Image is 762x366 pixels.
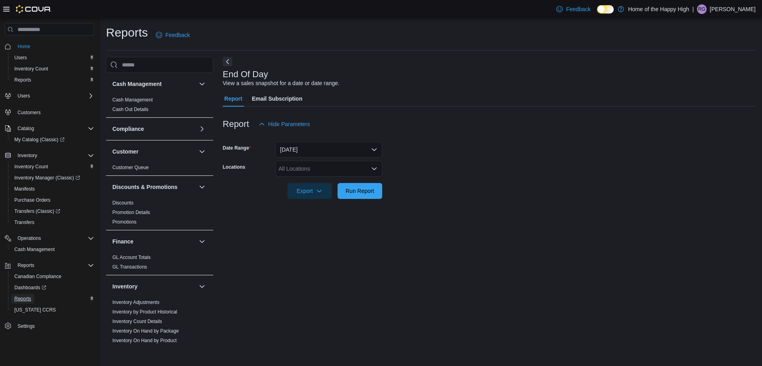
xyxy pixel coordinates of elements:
a: Cash Management [11,245,58,254]
span: Cash Management [112,97,153,103]
button: Users [2,90,97,101]
button: Reports [8,74,97,86]
div: Cash Management [106,95,213,117]
button: Compliance [112,125,196,133]
span: Manifests [14,186,35,192]
span: Home [18,43,30,50]
span: Inventory Count [14,164,48,170]
span: Feedback [566,5,590,13]
span: Report [224,91,242,107]
span: Reports [11,294,94,304]
p: Home of the Happy High [628,4,689,14]
button: Customer [112,148,196,156]
span: Promotions [112,219,137,225]
span: Operations [14,234,94,243]
a: Inventory by Product Historical [112,309,177,315]
button: Catalog [14,124,37,133]
label: Locations [223,164,245,170]
h3: Cash Management [112,80,162,88]
span: GL Transactions [112,264,147,270]
button: Inventory [112,282,196,290]
span: My Catalog (Classic) [14,136,65,143]
span: Purchase Orders [14,197,51,203]
span: Purchase Orders [11,195,94,205]
img: Cova [16,5,51,13]
span: Inventory Count [11,162,94,171]
h3: Finance [112,238,134,245]
a: Inventory Count Details [112,319,162,324]
button: Compliance [197,124,207,134]
input: Dark Mode [597,5,614,14]
span: Inventory Manager (Classic) [14,175,80,181]
span: Hide Parameters [268,120,310,128]
span: Inventory [14,151,94,160]
button: Inventory [14,151,40,160]
a: Dashboards [11,283,49,292]
button: Open list of options [371,165,377,172]
button: Cash Management [197,79,207,89]
div: View a sales snapshot for a date or date range. [223,79,340,88]
button: Run Report [338,183,382,199]
button: Customers [2,106,97,118]
span: Canadian Compliance [14,273,61,280]
a: Transfers [11,218,37,227]
a: Inventory Adjustments [112,300,159,305]
a: Settings [14,321,38,331]
button: Reports [14,261,37,270]
h3: Report [223,119,249,129]
span: Operations [18,235,41,241]
span: Inventory Adjustments [112,299,159,306]
button: Inventory Count [8,161,97,172]
button: Discounts & Promotions [197,182,207,192]
span: Export [292,183,327,199]
span: Cash Management [14,246,55,253]
button: Finance [112,238,196,245]
a: Customer Queue [112,165,149,170]
span: Transfers (Classic) [11,206,94,216]
a: My Catalog (Classic) [8,134,97,145]
a: Dashboards [8,282,97,293]
a: Inventory Count [11,64,51,74]
span: Reports [11,75,94,85]
span: My Catalog (Classic) [11,135,94,144]
h3: Compliance [112,125,144,133]
span: Catalog [18,125,34,132]
a: Promotion Details [112,210,150,215]
span: Customers [18,109,41,116]
button: Users [14,91,33,101]
a: [US_STATE] CCRS [11,305,59,315]
a: Inventory On Hand by Product [112,338,177,343]
div: Renee Grexton [697,4,707,14]
span: Users [11,53,94,62]
button: Cash Management [8,244,97,255]
p: | [692,4,694,14]
a: Inventory Manager (Classic) [8,172,97,183]
nav: Complex example [5,37,94,352]
button: Reports [2,260,97,271]
button: Settings [2,320,97,332]
a: My Catalog (Classic) [11,135,68,144]
a: Manifests [11,184,38,194]
span: Inventory On Hand by Package [112,328,179,334]
button: Finance [197,237,207,246]
button: [US_STATE] CCRS [8,304,97,315]
a: Reports [11,294,34,304]
span: RG [698,4,705,14]
a: Discounts [112,200,134,206]
span: Transfers [11,218,94,227]
a: Feedback [153,27,193,43]
button: Canadian Compliance [8,271,97,282]
span: Washington CCRS [11,305,94,315]
h3: Discounts & Promotions [112,183,177,191]
h3: End Of Day [223,70,268,79]
span: Dashboards [11,283,94,292]
span: Reports [14,77,31,83]
span: Home [14,41,94,51]
span: Reports [18,262,34,269]
a: Cash Out Details [112,107,149,112]
span: Inventory [18,152,37,159]
a: Customers [14,108,44,117]
span: Dashboards [14,284,46,291]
